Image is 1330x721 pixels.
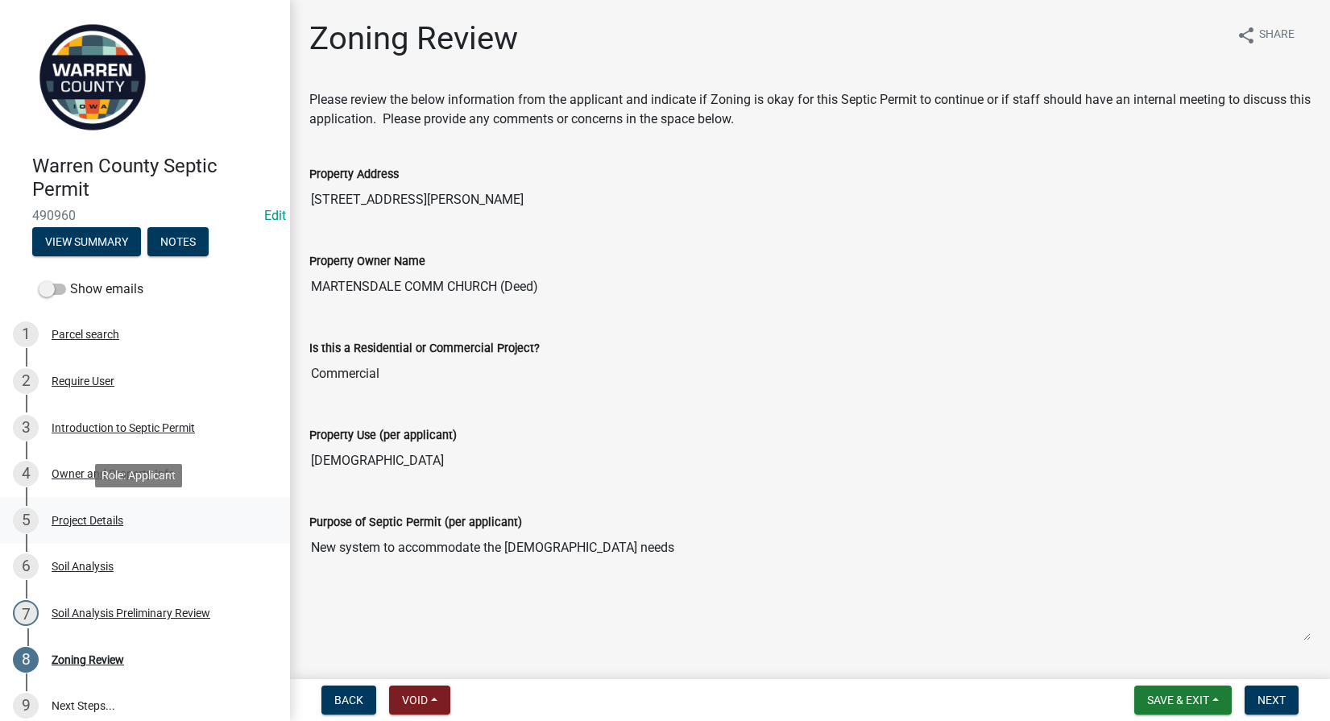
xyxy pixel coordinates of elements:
button: shareShare [1224,19,1307,51]
div: 8 [13,647,39,673]
label: Show emails [39,280,143,299]
div: Zoning Review [52,654,124,665]
button: Void [389,686,450,715]
span: Back [334,694,363,706]
span: Save & Exit [1147,694,1209,706]
label: Property Use (per applicant) [309,430,457,441]
a: Edit [264,208,286,223]
wm-modal-confirm: Notes [147,236,209,249]
div: 2 [13,368,39,394]
button: Save & Exit [1134,686,1232,715]
label: Property Owner Name [309,256,425,267]
div: 6 [13,553,39,579]
div: Require User [52,375,114,387]
button: Back [321,686,376,715]
div: Owner and Property Info [52,468,175,479]
p: Please review the below information from the applicant and indicate if Zoning is okay for this Se... [309,90,1311,129]
textarea: New system to accommodate the [DEMOGRAPHIC_DATA] needs [309,532,1311,641]
div: Parcel search [52,329,119,340]
i: share [1237,26,1256,45]
div: 7 [13,600,39,626]
div: 3 [13,415,39,441]
div: Soil Analysis Preliminary Review [52,607,210,619]
span: 490960 [32,208,258,223]
button: View Summary [32,227,141,256]
wm-modal-confirm: Edit Application Number [264,208,286,223]
div: 4 [13,461,39,487]
div: Soil Analysis [52,561,114,572]
button: Next [1245,686,1299,715]
button: Notes [147,227,209,256]
label: Purpose of Septic Permit (per applicant) [309,517,522,528]
div: Role: Applicant [95,464,182,487]
label: Is this a Residential or Commercial Project? [309,343,540,354]
div: 1 [13,321,39,347]
div: 9 [13,693,39,719]
span: Share [1259,26,1295,45]
wm-modal-confirm: Summary [32,236,141,249]
img: Warren County, Iowa [32,17,153,138]
div: Project Details [52,515,123,526]
h1: Zoning Review [309,19,518,58]
div: Introduction to Septic Permit [52,422,195,433]
div: 5 [13,508,39,533]
h4: Warren County Septic Permit [32,155,277,201]
span: Void [402,694,428,706]
label: Property Address [309,169,399,180]
span: Next [1257,694,1286,706]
